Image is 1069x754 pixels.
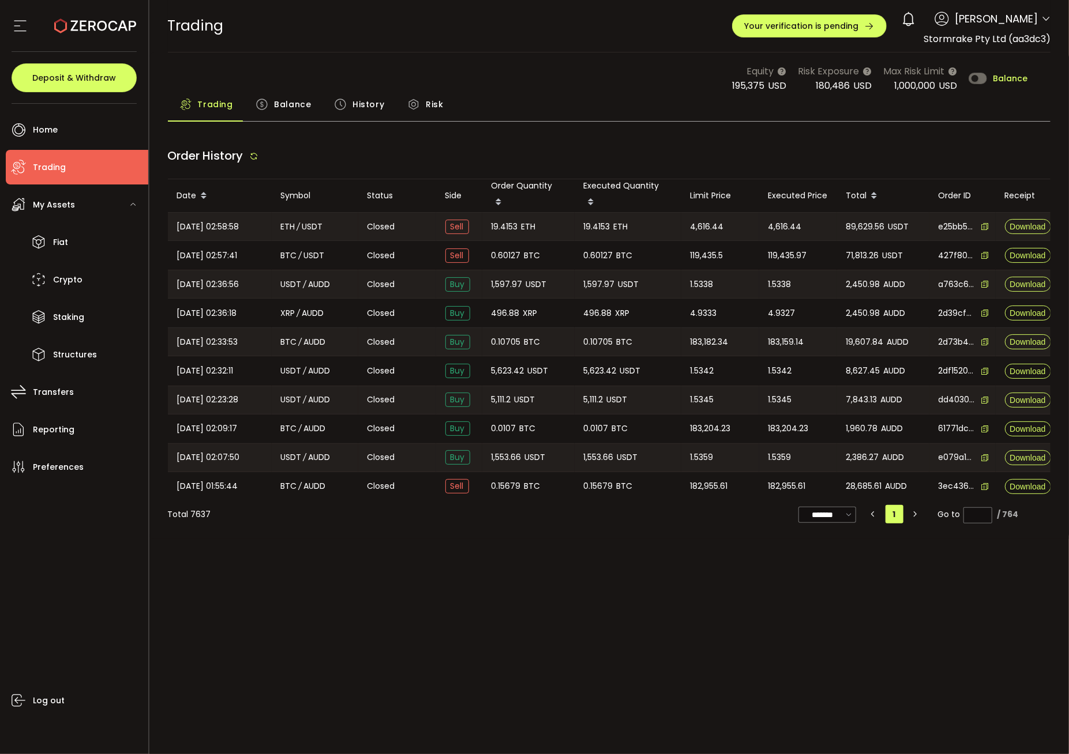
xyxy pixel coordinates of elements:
[846,480,882,493] span: 28,685.61
[1010,454,1045,462] span: Download
[955,11,1038,27] span: [PERSON_NAME]
[168,16,224,36] span: Trading
[584,249,613,262] span: 0.60127
[515,393,535,406] span: USDT
[525,451,546,464] span: USDT
[367,221,395,233] span: Closed
[177,393,239,406] span: [DATE] 02:23:28
[691,249,723,262] span: 119,435.5
[584,480,613,493] span: 0.15679
[281,307,295,320] span: XRP
[681,189,759,202] div: Limit Price
[53,346,97,363] span: Structures
[1010,309,1045,317] span: Download
[272,189,358,202] div: Symbol
[297,307,301,320] em: /
[526,278,547,291] span: USDT
[367,365,395,377] span: Closed
[1005,248,1051,263] button: Download
[445,393,470,407] span: Buy
[846,393,877,406] span: 7,843.13
[1005,421,1051,436] button: Download
[309,451,331,464] span: AUDD
[445,248,469,263] span: Sell
[617,451,638,464] span: USDT
[303,364,307,378] em: /
[1005,306,1051,321] button: Download
[367,307,395,319] span: Closed
[198,93,233,116] span: Trading
[584,422,609,435] span: 0.0107
[732,79,764,92] span: 195,375
[524,335,541,349] span: BTC
[53,234,68,251] span: Fiat
[1005,334,1051,349] button: Download
[617,249,633,262] span: BTC
[768,364,792,378] span: 1.5342
[993,74,1027,82] span: Balance
[882,422,903,435] span: AUDD
[299,480,302,493] em: /
[177,480,238,493] span: [DATE] 01:55:44
[759,189,837,202] div: Executed Price
[1010,280,1045,288] span: Download
[53,272,82,288] span: Crypto
[33,384,74,401] span: Transfers
[886,505,903,523] li: 1
[846,422,878,435] span: 1,960.78
[1010,223,1045,231] span: Download
[304,249,325,262] span: USDT
[939,278,976,291] span: a763c632-17cc-46ac-90f5-ed6419d8d80c
[620,364,641,378] span: USDT
[1010,425,1045,433] span: Download
[768,451,792,464] span: 1.5359
[309,393,331,406] span: AUDD
[768,307,796,320] span: 4.9327
[929,189,996,202] div: Order ID
[1005,277,1051,292] button: Download
[768,422,809,435] span: 183,204.23
[281,451,302,464] span: USDT
[177,220,239,233] span: [DATE] 02:58:58
[996,189,1059,202] div: Receipt
[614,220,628,233] span: ETH
[299,335,302,349] em: /
[584,393,603,406] span: 5,111.2
[768,393,792,406] span: 1.5345
[584,451,614,464] span: 1,553.66
[168,148,243,164] span: Order History
[846,278,880,291] span: 2,450.98
[303,278,307,291] em: /
[436,189,482,202] div: Side
[888,220,909,233] span: USDT
[584,278,615,291] span: 1,597.97
[584,364,617,378] span: 5,623.42
[846,335,884,349] span: 19,607.84
[367,394,395,406] span: Closed
[924,32,1051,46] span: Stormrake Pty Ltd (aa3dc3)
[524,249,541,262] span: BTC
[607,393,628,406] span: USDT
[732,14,887,37] button: Your verification is pending
[883,249,903,262] span: USDT
[937,506,992,522] span: Go to
[846,364,880,378] span: 8,627.45
[618,278,639,291] span: USDT
[309,364,331,378] span: AUDD
[691,393,714,406] span: 1.5345
[939,480,976,492] span: 3ec43657-3ecb-46cf-a794-4cd60553b94f
[939,394,976,406] span: dd403055-947b-4b97-8577-f7b86b43acfa
[281,393,302,406] span: USDT
[887,335,909,349] span: AUDD
[1010,251,1045,259] span: Download
[299,422,302,435] em: /
[894,79,935,92] span: 1,000,000
[177,451,240,464] span: [DATE] 02:07:50
[492,422,516,435] span: 0.0107
[177,364,234,378] span: [DATE] 02:32:11
[445,479,469,493] span: Sell
[33,159,66,176] span: Trading
[816,79,850,92] span: 180,486
[367,423,395,435] span: Closed
[12,63,137,92] button: Deposit & Withdraw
